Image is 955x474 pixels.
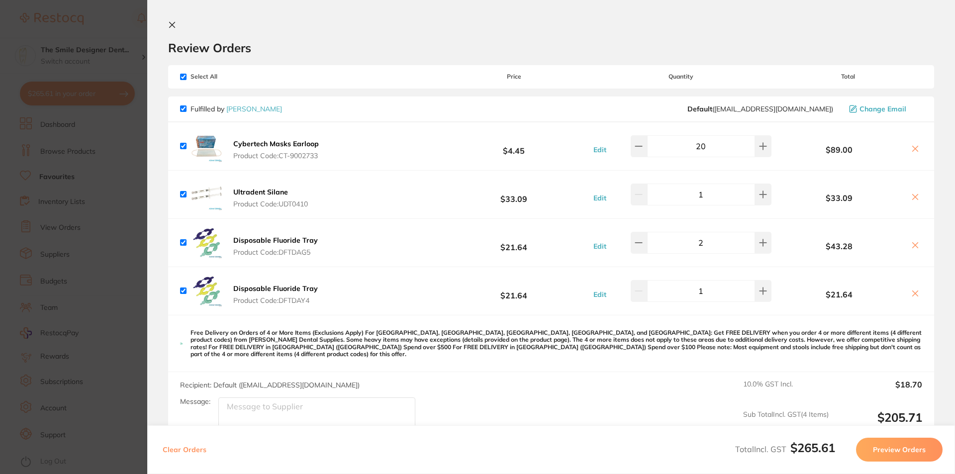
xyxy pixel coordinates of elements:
b: $265.61 [790,440,835,455]
span: Product Code: DFTDAY4 [233,296,318,304]
span: Recipient: Default ( [EMAIL_ADDRESS][DOMAIN_NAME] ) [180,380,360,389]
span: Sub Total Incl. GST ( 4 Items) [743,410,829,438]
output: $18.70 [837,380,922,402]
label: Message: [180,397,210,406]
button: Edit [590,145,609,154]
img: ZTRwNms3MQ [191,227,222,259]
span: save@adamdental.com.au [687,105,833,113]
span: Change Email [859,105,906,113]
img: Y3VjMGkxcA [191,275,222,307]
span: Price [440,73,588,80]
b: $4.45 [440,137,588,155]
img: eGxndGhvNw [191,130,222,162]
button: Ultradent Silane Product Code:UDT0410 [230,188,311,208]
button: Edit [590,193,609,202]
button: Disposable Fluoride Tray Product Code:DFTDAG5 [230,236,321,257]
span: Product Code: UDT0410 [233,200,308,208]
span: Product Code: DFTDAG5 [233,248,318,256]
b: $43.28 [774,242,904,251]
a: [PERSON_NAME] [226,104,282,113]
button: Cybertech Masks Earloop Product Code:CT-9002733 [230,139,322,160]
span: Total Incl. GST [735,444,835,454]
p: Fulfilled by [191,105,282,113]
b: Disposable Fluoride Tray [233,236,318,245]
span: Total [774,73,922,80]
button: Disposable Fluoride Tray Product Code:DFTDAY4 [230,284,321,305]
b: $21.64 [440,282,588,300]
span: Select All [180,73,280,80]
h2: Review Orders [168,40,934,55]
output: $205.71 [837,410,922,438]
button: Clear Orders [160,438,209,462]
span: 10.0 % GST Incl. [743,380,829,402]
button: Change Email [846,104,922,113]
span: Product Code: CT-9002733 [233,152,319,160]
button: Preview Orders [856,438,943,462]
img: eHAxcTc0Ng [191,179,222,210]
b: Cybertech Masks Earloop [233,139,319,148]
button: Edit [590,242,609,251]
b: $33.09 [440,185,588,203]
b: $89.00 [774,145,904,154]
b: Default [687,104,712,113]
p: Free Delivery on Orders of 4 or More Items (Exclusions Apply) For [GEOGRAPHIC_DATA], [GEOGRAPHIC_... [191,329,922,358]
span: Quantity [588,73,774,80]
b: Ultradent Silane [233,188,288,196]
button: Edit [590,290,609,299]
b: $21.64 [774,290,904,299]
b: $33.09 [774,193,904,202]
b: Disposable Fluoride Tray [233,284,318,293]
b: $21.64 [440,233,588,252]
